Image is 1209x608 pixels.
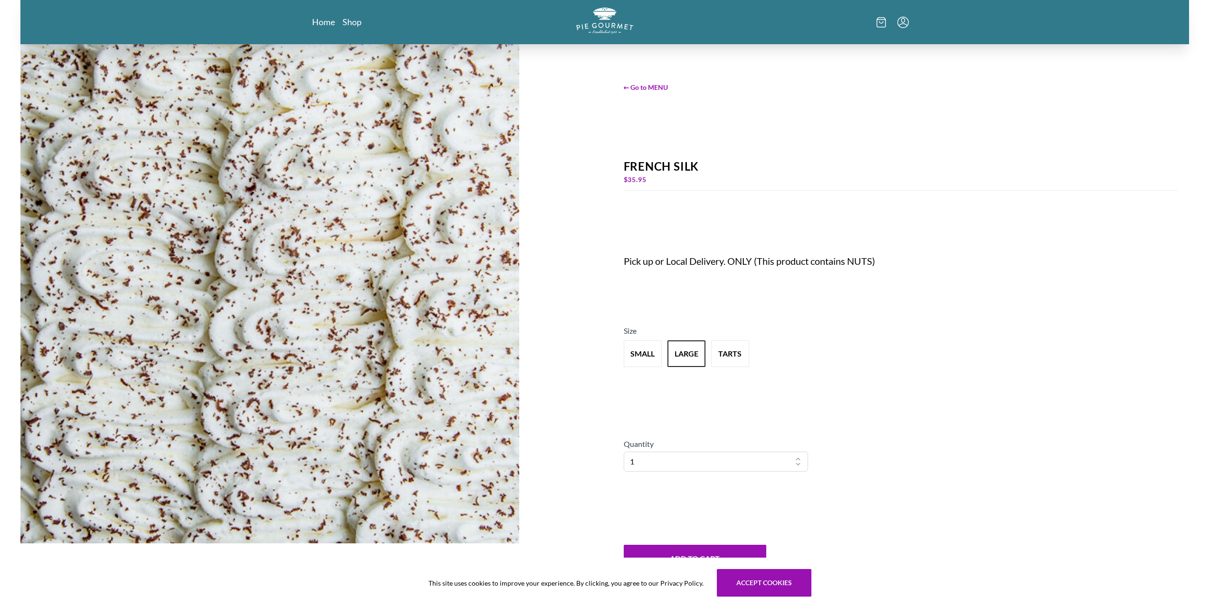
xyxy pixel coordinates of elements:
span: Quantity [624,439,654,448]
img: Product Image [20,44,519,543]
button: Variant Swatch [624,340,662,367]
div: Pick up or Local Delivery. ONLY (This product contains NUTS) [624,254,897,268]
button: Accept cookies [717,569,811,597]
select: Quantity [624,452,809,472]
span: This site uses cookies to improve your experience. By clicking, you agree to our Privacy Policy. [428,578,704,588]
a: Home [312,16,335,28]
span: ← Go to MENU [624,82,1178,92]
img: logo [576,8,633,34]
div: French Silk [624,160,1178,173]
a: Logo [576,8,633,37]
div: $ 35.95 [624,173,1178,186]
button: Menu [897,17,909,28]
button: Add to Cart [624,545,766,572]
button: Variant Swatch [667,340,705,367]
span: Size [624,326,637,335]
a: Shop [343,16,362,28]
button: Variant Swatch [711,340,749,367]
